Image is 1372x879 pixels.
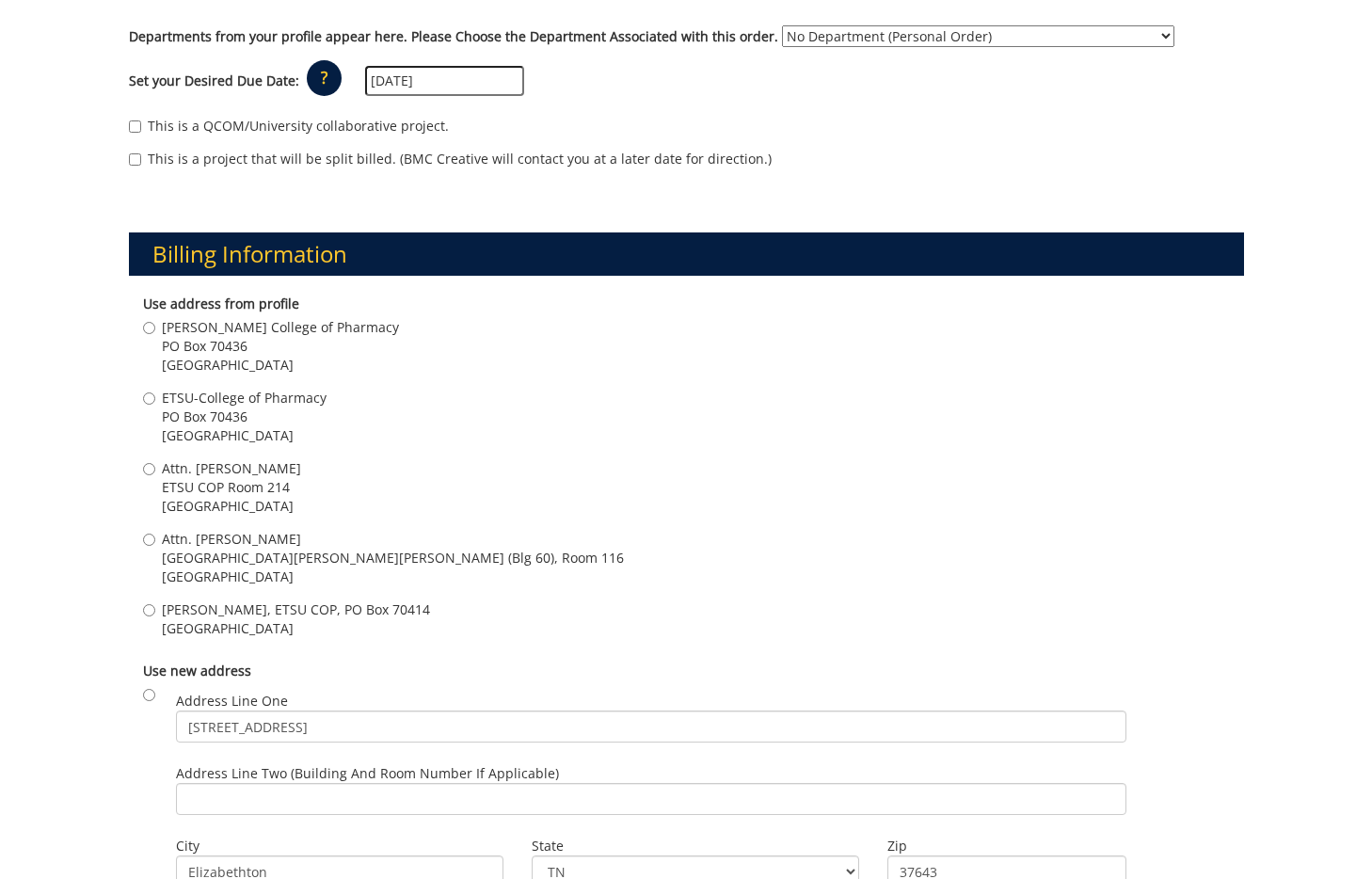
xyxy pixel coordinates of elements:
span: [GEOGRAPHIC_DATA] [162,426,327,445]
span: [GEOGRAPHIC_DATA][PERSON_NAME][PERSON_NAME] (Blg 60), Room 116 [162,549,624,567]
input: [PERSON_NAME], ETSU COP, PO Box 70414 [GEOGRAPHIC_DATA] [143,604,155,616]
span: [GEOGRAPHIC_DATA] [162,356,399,375]
b: Use address from profile [143,295,299,312]
input: Attn. [PERSON_NAME] ETSU COP Room 214 [GEOGRAPHIC_DATA] [143,463,155,475]
input: This is a QCOM/University collaborative project. [129,120,141,133]
input: MM/DD/YYYY [365,66,524,96]
span: [PERSON_NAME] College of Pharmacy [162,318,399,337]
span: PO Box 70436 [162,337,399,356]
label: Address Line Two (Building and Room Number if applicable) [176,764,1126,815]
input: [PERSON_NAME] College of Pharmacy PO Box 70436 [GEOGRAPHIC_DATA] [143,322,155,334]
label: This is a project that will be split billed. (BMC Creative will contact you at a later date for d... [129,150,772,168]
input: Attn. [PERSON_NAME] [GEOGRAPHIC_DATA][PERSON_NAME][PERSON_NAME] (Blg 60), Room 116 [GEOGRAPHIC_DATA] [143,534,155,546]
p: ? [307,60,342,96]
span: Attn. [PERSON_NAME] [162,530,624,549]
input: This is a project that will be split billed. (BMC Creative will contact you at a later date for d... [129,153,141,166]
label: Address Line One [176,692,1126,743]
h3: Billing Information [129,232,1244,276]
span: ETSU-College of Pharmacy [162,389,327,408]
label: Zip [887,837,1126,855]
label: City [176,837,503,855]
input: Address Line One [176,711,1126,743]
span: PO Box 70436 [162,408,327,426]
label: State [532,837,859,855]
label: Set your Desired Due Date: [129,72,299,90]
b: Use new address [143,662,251,679]
span: [PERSON_NAME], ETSU COP, PO Box 70414 [162,600,430,619]
span: ETSU COP Room 214 [162,478,301,497]
input: ETSU-College of Pharmacy PO Box 70436 [GEOGRAPHIC_DATA] [143,392,155,405]
span: [GEOGRAPHIC_DATA] [162,497,301,516]
span: [GEOGRAPHIC_DATA] [162,567,624,586]
label: This is a QCOM/University collaborative project. [129,117,449,136]
label: Departments from your profile appear here. Please Choose the Department Associated with this order. [129,27,778,46]
input: Address Line Two (Building and Room Number if applicable) [176,783,1126,815]
span: [GEOGRAPHIC_DATA] [162,619,430,638]
span: Attn. [PERSON_NAME] [162,459,301,478]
